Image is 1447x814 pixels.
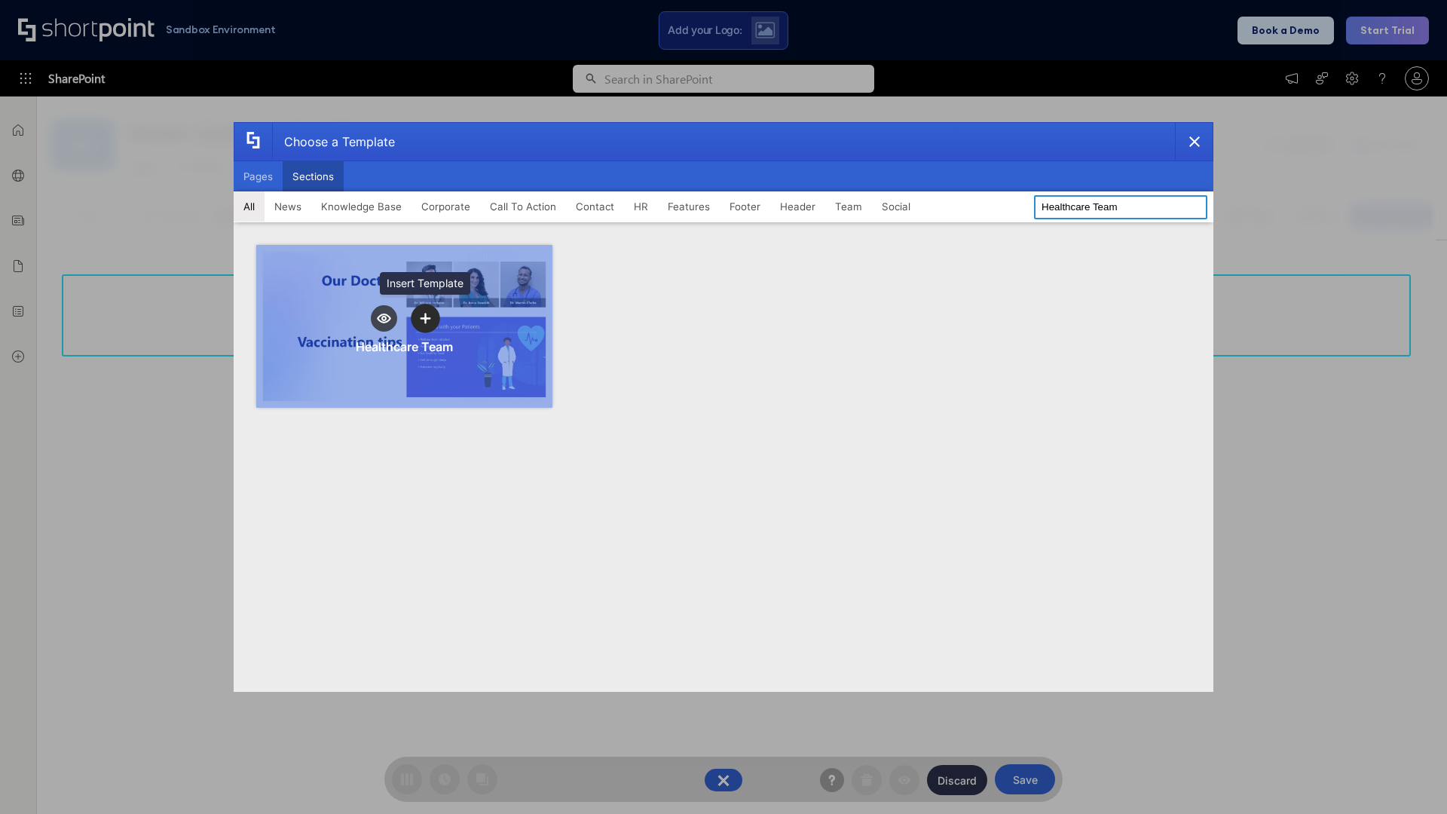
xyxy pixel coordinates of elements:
[356,339,453,354] div: Healthcare Team
[566,191,624,222] button: Contact
[658,191,720,222] button: Features
[283,161,344,191] button: Sections
[234,191,265,222] button: All
[770,191,825,222] button: Header
[234,161,283,191] button: Pages
[720,191,770,222] button: Footer
[1176,639,1447,814] iframe: Chat Widget
[872,191,920,222] button: Social
[411,191,480,222] button: Corporate
[624,191,658,222] button: HR
[1034,195,1207,219] input: Search
[825,191,872,222] button: Team
[480,191,566,222] button: Call To Action
[311,191,411,222] button: Knowledge Base
[272,123,395,161] div: Choose a Template
[265,191,311,222] button: News
[234,122,1213,692] div: template selector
